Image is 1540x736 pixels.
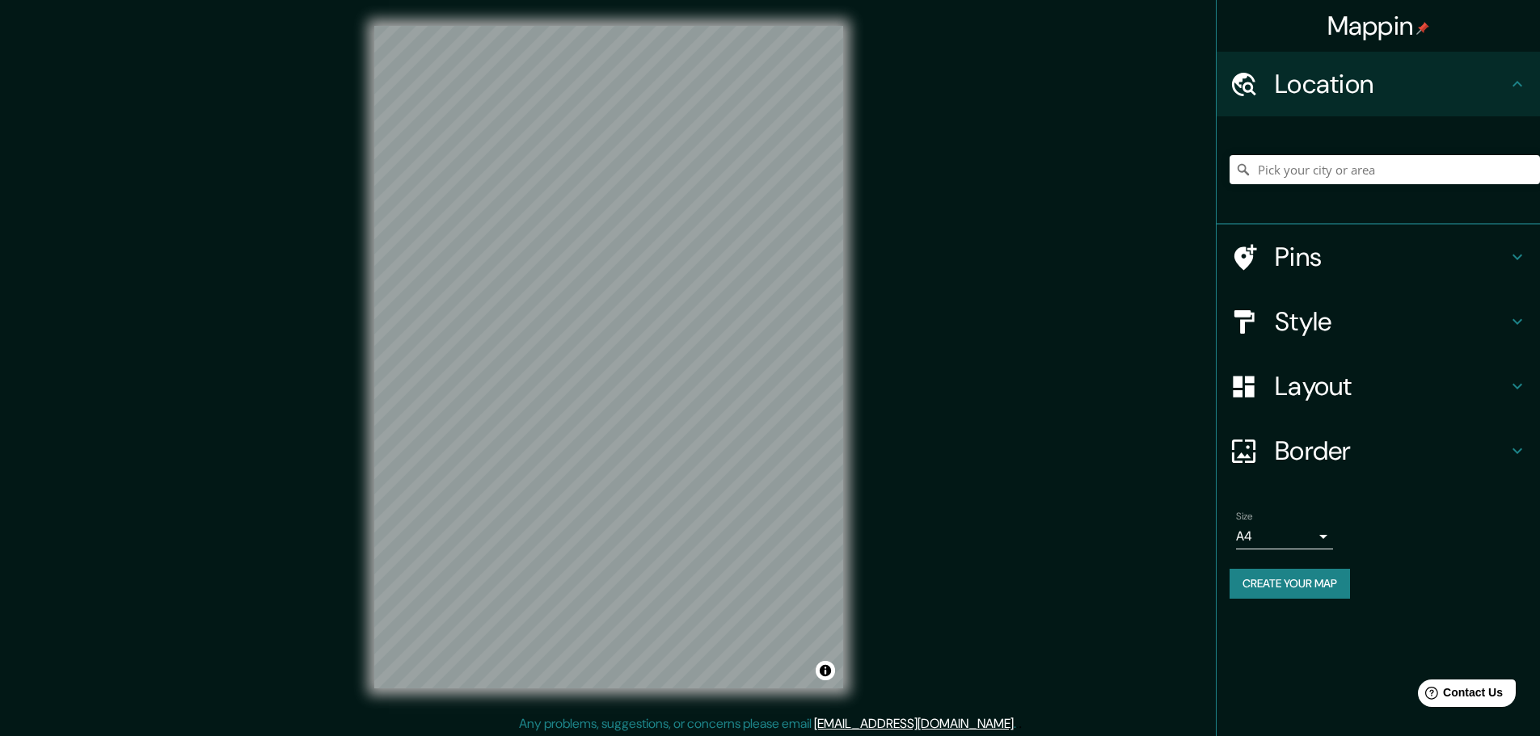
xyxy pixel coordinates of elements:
[1217,52,1540,116] div: Location
[816,661,835,680] button: Toggle attribution
[1217,289,1540,354] div: Style
[1275,370,1508,402] h4: Layout
[1236,510,1253,524] label: Size
[519,714,1016,734] p: Any problems, suggestions, or concerns please email .
[1236,524,1333,549] div: A4
[1217,354,1540,418] div: Layout
[1016,714,1019,734] div: .
[1327,10,1430,42] h4: Mappin
[1217,418,1540,483] div: Border
[1416,22,1429,35] img: pin-icon.png
[1230,569,1350,599] button: Create your map
[1230,155,1540,184] input: Pick your city or area
[1019,714,1022,734] div: .
[1275,241,1508,273] h4: Pins
[1275,305,1508,338] h4: Style
[814,715,1014,732] a: [EMAIL_ADDRESS][DOMAIN_NAME]
[374,26,843,688] canvas: Map
[1275,435,1508,467] h4: Border
[1275,68,1508,100] h4: Location
[1217,225,1540,289] div: Pins
[1396,673,1522,718] iframe: Help widget launcher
